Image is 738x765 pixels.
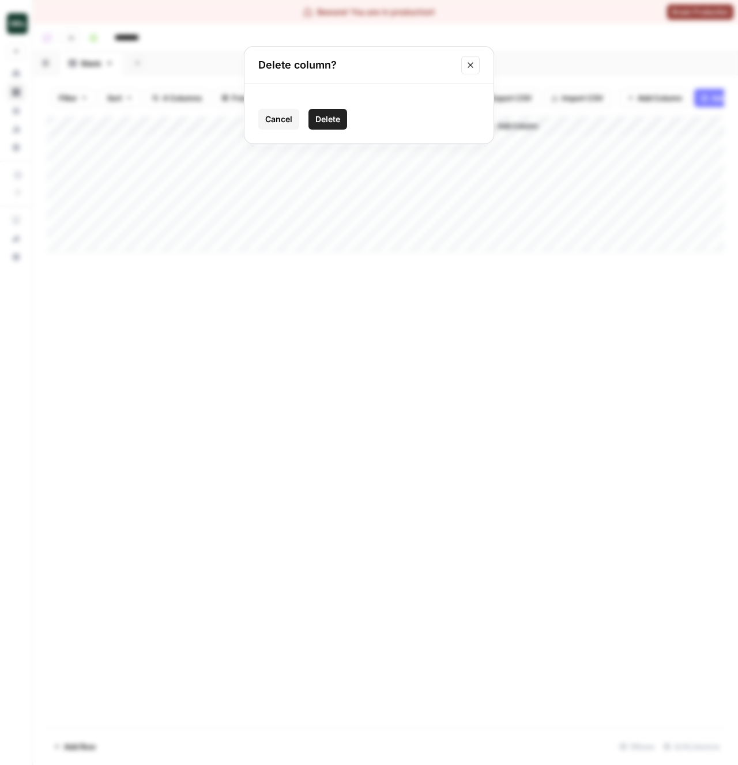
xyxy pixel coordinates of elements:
button: Delete [308,109,347,130]
button: Close modal [461,56,480,74]
h2: Delete column? [258,57,454,73]
button: Cancel [258,109,299,130]
span: Delete [315,113,340,125]
span: Cancel [265,113,292,125]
